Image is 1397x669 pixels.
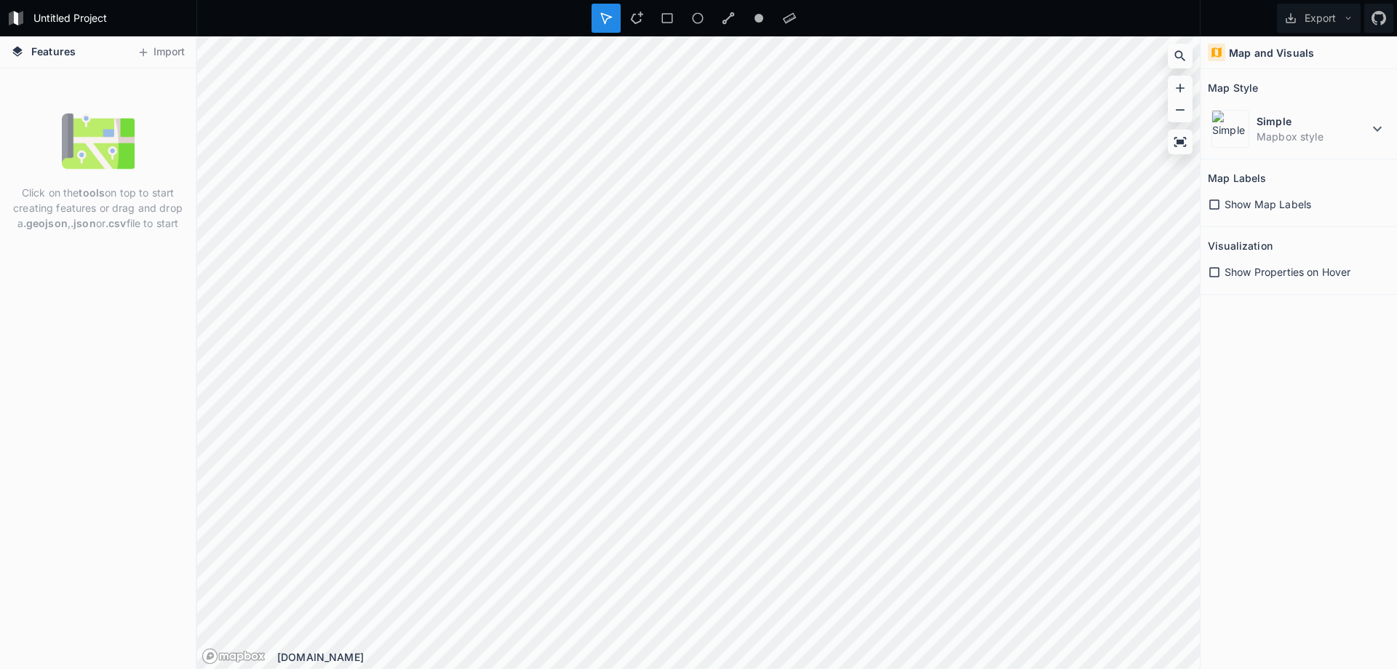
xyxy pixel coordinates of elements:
[202,648,266,665] a: Mapbox logo
[1208,167,1266,189] h2: Map Labels
[23,217,68,229] strong: .geojson
[1208,76,1258,99] h2: Map Style
[106,217,127,229] strong: .csv
[1277,4,1361,33] button: Export
[1225,264,1350,280] span: Show Properties on Hover
[1211,110,1249,148] img: Simple
[11,185,185,231] p: Click on the on top to start creating features or drag and drop a , or file to start
[1257,114,1369,129] dt: Simple
[1229,45,1314,60] h4: Map and Visuals
[130,41,192,64] button: Import
[1208,234,1273,257] h2: Visualization
[31,44,76,59] span: Features
[277,649,1200,665] div: [DOMAIN_NAME]
[79,186,105,199] strong: tools
[1257,129,1369,144] dd: Mapbox style
[62,105,135,178] img: empty
[1225,197,1311,212] span: Show Map Labels
[71,217,96,229] strong: .json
